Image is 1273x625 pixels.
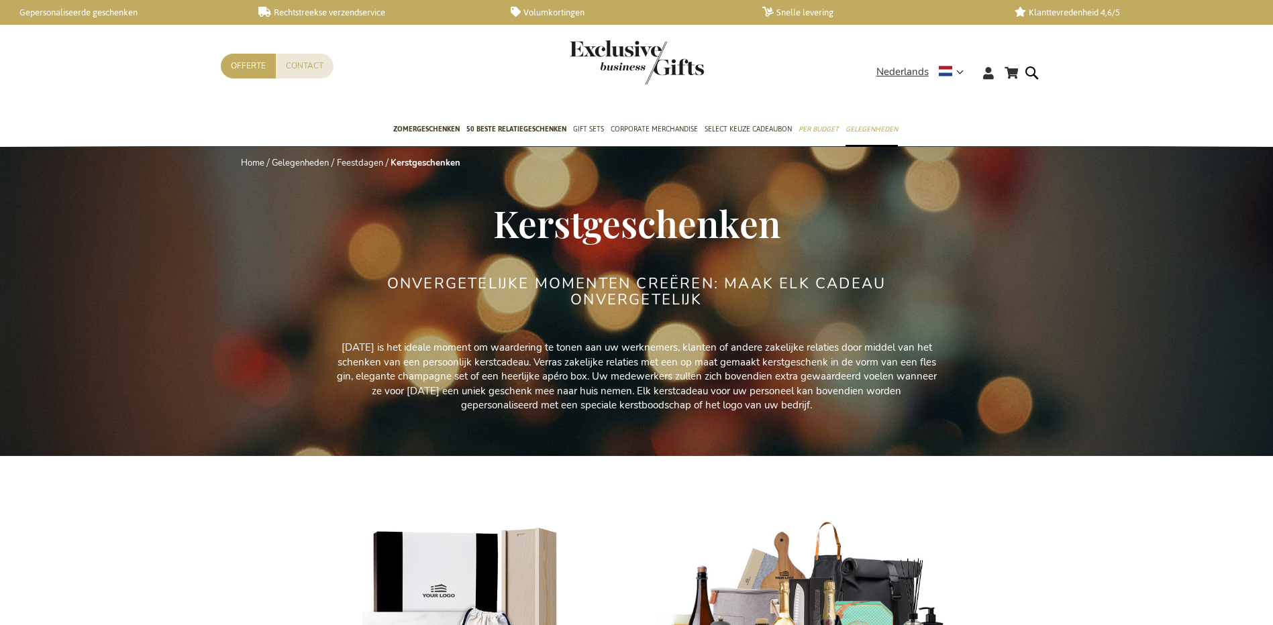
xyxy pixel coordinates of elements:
span: Select Keuze Cadeaubon [705,122,792,136]
a: Feestdagen [337,157,383,169]
h2: ONVERGETELIJKE MOMENTEN CREËREN: MAAK ELK CADEAU ONVERGETELIJK [385,276,888,308]
a: Rechtstreekse verzendservice [258,7,489,18]
span: 50 beste relatiegeschenken [466,122,566,136]
img: Exclusive Business gifts logo [570,40,704,84]
span: Gift Sets [573,122,604,136]
span: Corporate Merchandise [611,122,698,136]
a: Contact [276,54,334,78]
div: Nederlands [876,64,972,80]
a: Home [241,157,264,169]
a: Offerte [221,54,276,78]
span: Kerstgeschenken [493,198,780,247]
p: [DATE] is het ideale moment om waardering te tonen aan uw werknemers, klanten of andere zakelijke... [335,341,939,412]
a: store logo [570,40,637,84]
span: Gelegenheden [846,122,898,136]
span: Zomergeschenken [393,122,460,136]
a: Gelegenheden [272,157,329,169]
a: Snelle levering [762,7,992,18]
a: Klanttevredenheid 4,6/5 [1015,7,1245,18]
a: Gepersonaliseerde geschenken [7,7,237,18]
strong: Kerstgeschenken [391,157,460,169]
span: Nederlands [876,64,929,80]
span: Per Budget [799,122,839,136]
a: Volumkortingen [511,7,741,18]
